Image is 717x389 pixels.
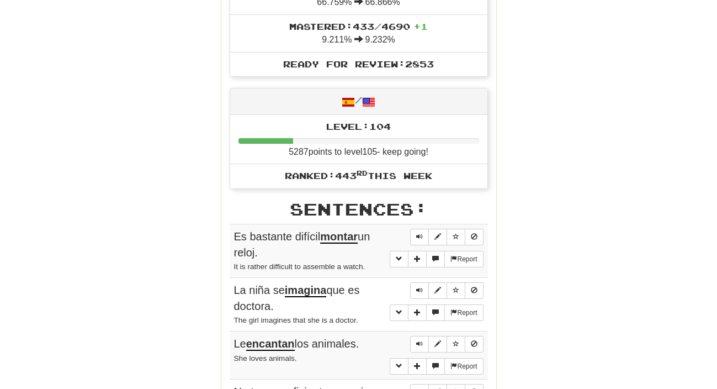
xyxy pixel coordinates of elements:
[428,282,447,299] button: Edit sentence
[465,229,484,245] button: Toggle ignore
[444,251,483,267] button: Report
[444,358,483,375] button: Report
[410,282,429,299] button: Play sentence audio
[320,230,358,244] u: montar
[326,121,391,132] span: Level: 104
[410,282,484,299] div: Sentence controls
[234,316,358,324] small: The girl imagines that she is a doctor.
[447,229,465,245] button: Toggle favorite
[408,358,427,375] button: Add sentence to collection
[428,229,447,245] button: Edit sentence
[234,338,359,351] span: Le los animales.
[390,358,408,375] button: Toggle grammar
[234,284,360,312] span: La niña se que es doctora.
[390,251,483,267] div: More sentence controls
[234,230,370,259] span: Es bastante difícil un reloj.
[390,251,408,267] button: Toggle grammar
[234,354,297,362] small: She loves animals.
[465,336,484,353] button: Toggle ignore
[444,304,483,321] button: Report
[410,336,484,353] div: Sentence controls
[230,200,488,218] h2: Sentences:
[410,336,429,353] button: Play sentence audio
[234,262,365,271] small: It is rather difficult to assemble a watch.
[230,115,487,165] li: 5287 points to level 105 - keep going!
[408,251,427,267] button: Add sentence to collection
[230,88,487,114] div: /
[246,338,295,351] u: encantan
[390,304,483,321] div: More sentence controls
[447,336,465,353] button: Toggle favorite
[283,59,434,69] span: Ready for Review: 2853
[410,229,429,245] button: Play sentence audio
[390,304,408,321] button: Toggle grammar
[408,304,427,321] button: Add sentence to collection
[285,170,432,181] span: Ranked: 443 this week
[465,282,484,299] button: Toggle ignore
[410,229,484,245] div: Sentence controls
[428,336,447,353] button: Edit sentence
[413,21,428,31] span: + 1
[447,282,465,299] button: Toggle favorite
[357,169,368,177] sup: rd
[390,358,483,375] div: More sentence controls
[230,14,487,52] li: 9.211% 9.232%
[285,284,327,297] u: imagina
[289,21,428,31] span: Mastered: 433 / 4690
